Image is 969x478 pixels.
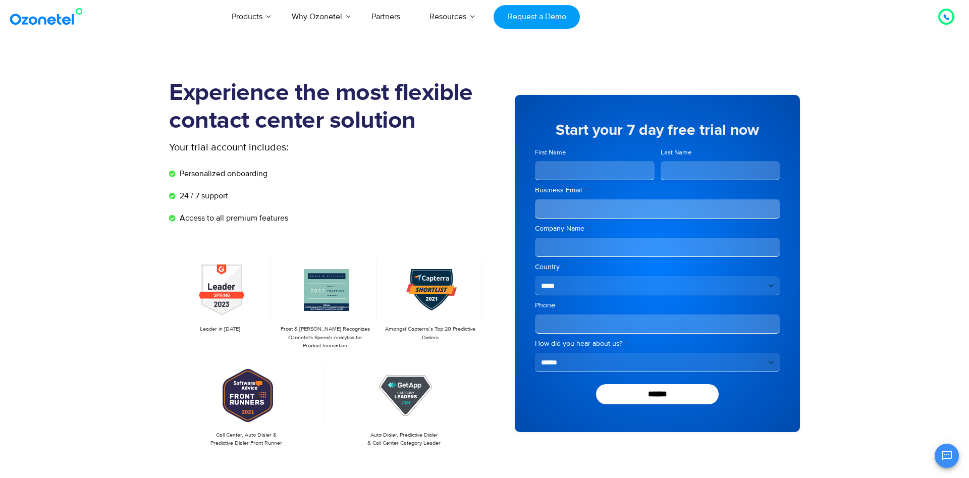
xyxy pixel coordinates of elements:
p: Leader in [DATE] [174,325,266,334]
label: Company Name [535,224,780,234]
span: Access to all premium features [177,212,288,224]
h1: Experience the most flexible contact center solution [169,79,484,135]
label: How did you hear about us? [535,339,780,349]
p: Frost & [PERSON_NAME] Recognizes Ozonetel's Speech Analytics for Product Innovation [279,325,371,350]
p: Amongst Capterra’s Top 20 Predictive Dialers [385,325,476,342]
span: 24 / 7 support [177,190,228,202]
button: Open chat [935,444,959,468]
label: First Name [535,148,655,157]
p: Call Center, Auto Dialer & Predictive Dialer Front Runner [174,431,319,448]
h5: Start your 7 day free trial now [535,123,780,138]
p: Auto Dialer, Predictive Dialer & Call Center Category Leader [332,431,477,448]
label: Business Email [535,185,780,195]
a: Request a Demo [494,5,580,29]
p: Your trial account includes: [169,140,409,155]
label: Phone [535,300,780,310]
label: Last Name [661,148,780,157]
label: Country [535,262,780,272]
span: Personalized onboarding [177,168,267,180]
